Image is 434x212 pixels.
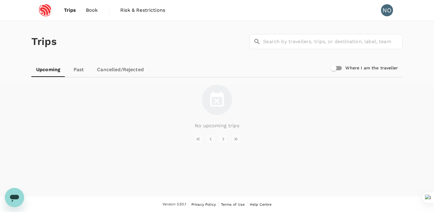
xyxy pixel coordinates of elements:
[192,134,242,144] nav: pagination navigation
[381,4,393,16] div: NO
[221,201,245,208] a: Terms of Use
[65,62,92,77] a: Past
[31,21,57,62] h1: Trips
[263,34,403,49] input: Search by travellers, trips, or destination, label, team
[86,7,98,14] span: Book
[191,202,216,207] span: Privacy Policy
[64,7,76,14] span: Trips
[250,202,272,207] span: Help Centre
[345,65,398,71] h6: Where I am the traveller
[92,62,149,77] a: Cancelled/Rejected
[250,201,272,208] a: Help Centre
[221,202,245,207] span: Terms of Use
[191,201,216,208] a: Privacy Policy
[31,4,59,17] img: Espressif Systems Singapore Pte Ltd
[31,62,65,77] a: Upcoming
[195,122,239,129] p: No upcoming trips
[162,201,186,207] span: Version 3.50.1
[5,188,24,207] iframe: Button to launch messaging window
[120,7,165,14] span: Risk & Restrictions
